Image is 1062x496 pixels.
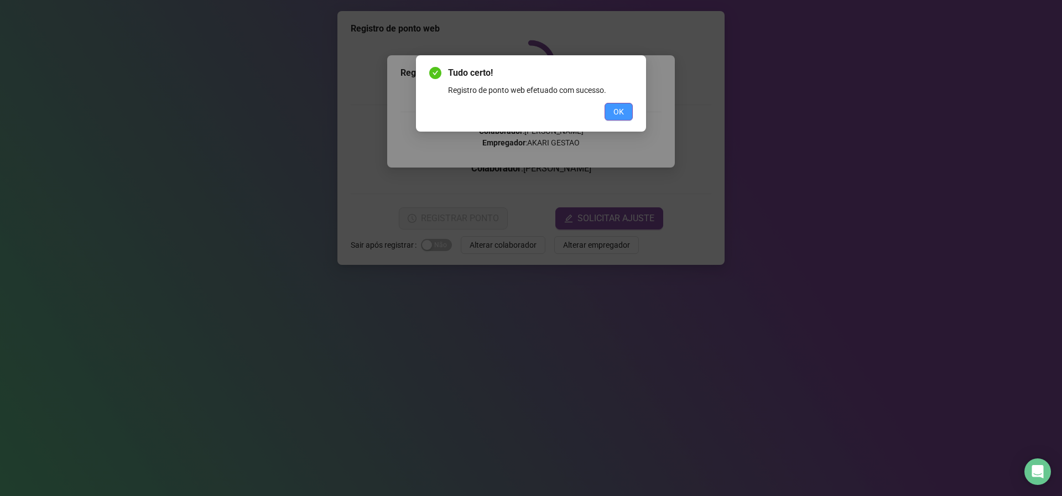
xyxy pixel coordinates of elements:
[1024,458,1051,485] div: Open Intercom Messenger
[448,66,633,80] span: Tudo certo!
[429,67,441,79] span: check-circle
[448,84,633,96] div: Registro de ponto web efetuado com sucesso.
[605,103,633,121] button: OK
[613,106,624,118] span: OK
